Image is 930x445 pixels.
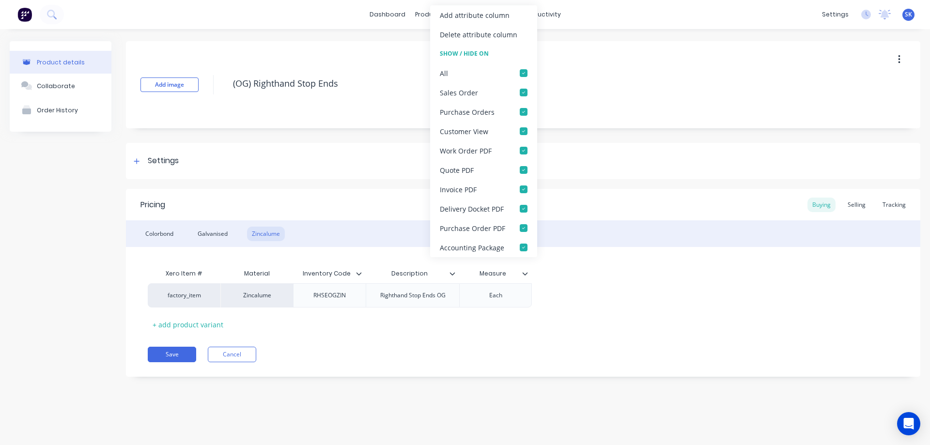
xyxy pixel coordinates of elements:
[293,264,366,283] div: Inventory Code
[817,7,853,22] div: settings
[148,347,196,362] button: Save
[148,155,179,167] div: Settings
[193,227,232,241] div: Galvanised
[228,72,840,95] textarea: (OG) Righthand Stop Ends
[17,7,32,22] img: Factory
[208,347,256,362] button: Cancel
[440,243,504,253] div: Accounting Package
[440,204,504,214] div: Delivery Docket PDF
[220,264,293,283] div: Material
[440,165,474,175] div: Quote PDF
[366,264,459,283] div: Description
[905,10,912,19] span: SK
[157,291,211,300] div: factory_item
[10,74,111,98] button: Collaborate
[140,199,165,211] div: Pricing
[366,261,453,286] div: Description
[807,198,836,212] div: Buying
[440,126,488,137] div: Customer View
[247,227,285,241] div: Zincalume
[306,289,354,302] div: RHSEOGZIN
[459,264,532,283] div: Measure
[440,30,517,40] div: Delete attribute column
[440,10,510,20] div: Add attribute column
[440,68,448,78] div: All
[440,107,495,117] div: Purchase Orders
[410,7,448,22] div: products
[459,261,526,286] div: Measure
[471,289,520,302] div: Each
[148,264,220,283] div: Xero Item #
[365,7,410,22] a: dashboard
[878,198,911,212] div: Tracking
[897,412,920,435] div: Open Intercom Messenger
[10,51,111,74] button: Product details
[140,227,178,241] div: Colorbond
[220,283,293,307] div: Zincalume
[148,283,532,307] div: factory_itemZincalumeRHSEOGZINRighthand Stop Ends OGEach
[440,223,505,233] div: Purchase Order PDF
[440,146,492,156] div: Work Order PDF
[10,98,111,122] button: Order History
[140,77,199,92] button: Add image
[843,198,870,212] div: Selling
[440,184,477,195] div: Invoice PDF
[293,261,360,286] div: Inventory Code
[37,59,85,66] div: Product details
[148,317,228,332] div: + add product variant
[37,82,75,90] div: Collaborate
[37,107,78,114] div: Order History
[430,44,537,63] div: Show / Hide On
[440,88,478,98] div: Sales Order
[519,7,566,22] div: productivity
[372,289,453,302] div: Righthand Stop Ends OG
